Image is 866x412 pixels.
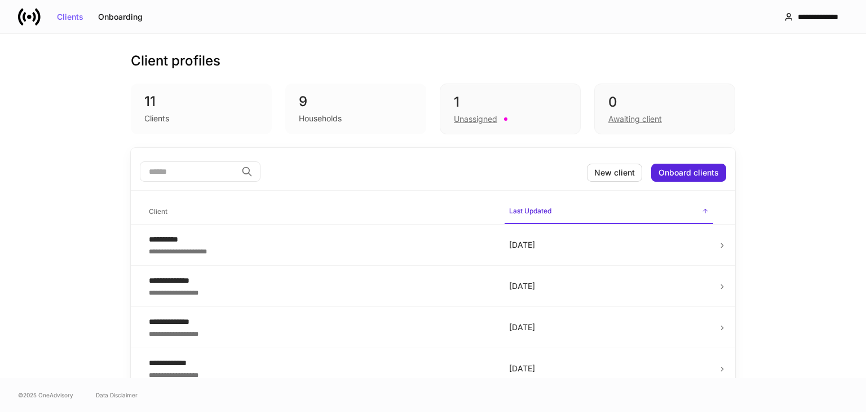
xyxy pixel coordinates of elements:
[594,169,635,177] div: New client
[509,363,709,374] p: [DATE]
[587,164,642,182] button: New client
[440,84,581,134] div: 1Unassigned
[299,113,342,124] div: Households
[131,52,220,70] h3: Client profiles
[91,8,150,26] button: Onboarding
[509,205,551,216] h6: Last Updated
[505,200,713,224] span: Last Updated
[98,13,143,21] div: Onboarding
[509,322,709,333] p: [DATE]
[454,93,567,111] div: 1
[149,206,167,217] h6: Client
[659,169,719,177] div: Onboard clients
[509,239,709,251] p: [DATE]
[299,93,413,111] div: 9
[96,391,138,400] a: Data Disclaimer
[50,8,91,26] button: Clients
[608,113,662,125] div: Awaiting client
[144,93,258,111] div: 11
[57,13,83,21] div: Clients
[509,280,709,292] p: [DATE]
[594,84,735,134] div: 0Awaiting client
[18,391,73,400] span: © 2025 OneAdvisory
[144,113,169,124] div: Clients
[608,93,721,111] div: 0
[144,200,496,223] span: Client
[454,113,497,125] div: Unassigned
[651,164,726,182] button: Onboard clients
